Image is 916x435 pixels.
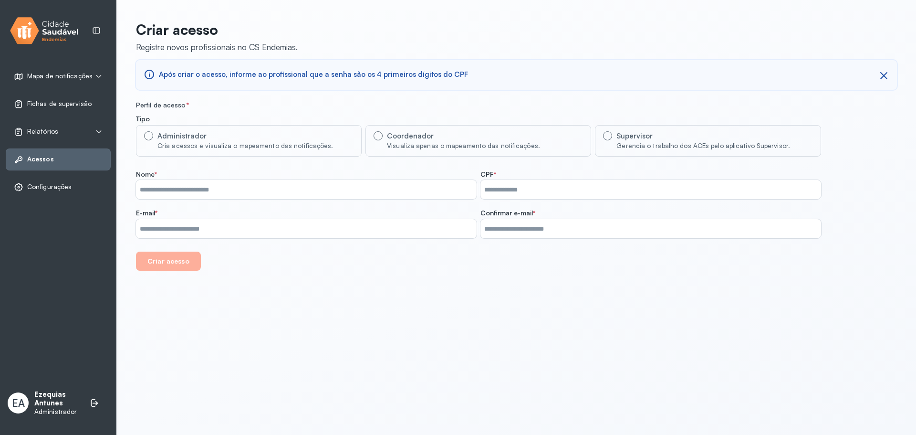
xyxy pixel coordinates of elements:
[136,170,157,179] span: Nome
[159,70,468,79] span: Após criar o acesso, informe ao profissional que a senha são os 4 primeiros dígitos do CPF
[387,131,540,141] div: Coordenador
[136,115,150,123] span: Tipo
[616,131,790,141] div: Supervisor
[27,127,58,136] span: Relatórios
[27,100,92,108] span: Fichas de supervisão
[387,141,540,150] div: Visualiza apenas o mapeamento das notificações.
[480,209,535,217] span: Confirmar e-mail
[136,209,157,217] span: E-mail
[10,15,79,46] img: logo.svg
[14,155,103,164] a: Acessos
[136,42,298,52] div: Registre novos profissionais no CS Endemias.
[157,141,333,150] div: Cria acessos e visualiza o mapeamento das notificações.
[34,408,80,416] p: Administrador
[34,390,80,408] p: Ezequias Antunes
[157,131,333,141] div: Administrador
[27,155,54,163] span: Acessos
[616,141,790,150] div: Gerencia o trabalho dos ACEs pelo aplicativo Supervisor.
[136,252,201,271] button: Criar acesso
[14,99,103,109] a: Fichas de supervisão
[12,397,25,409] span: EA
[136,21,298,38] p: Criar acesso
[27,183,72,191] span: Configurações
[27,72,93,80] span: Mapa de notificações
[480,170,496,179] span: CPF
[14,182,103,192] a: Configurações
[136,101,821,109] div: Perfil de acesso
